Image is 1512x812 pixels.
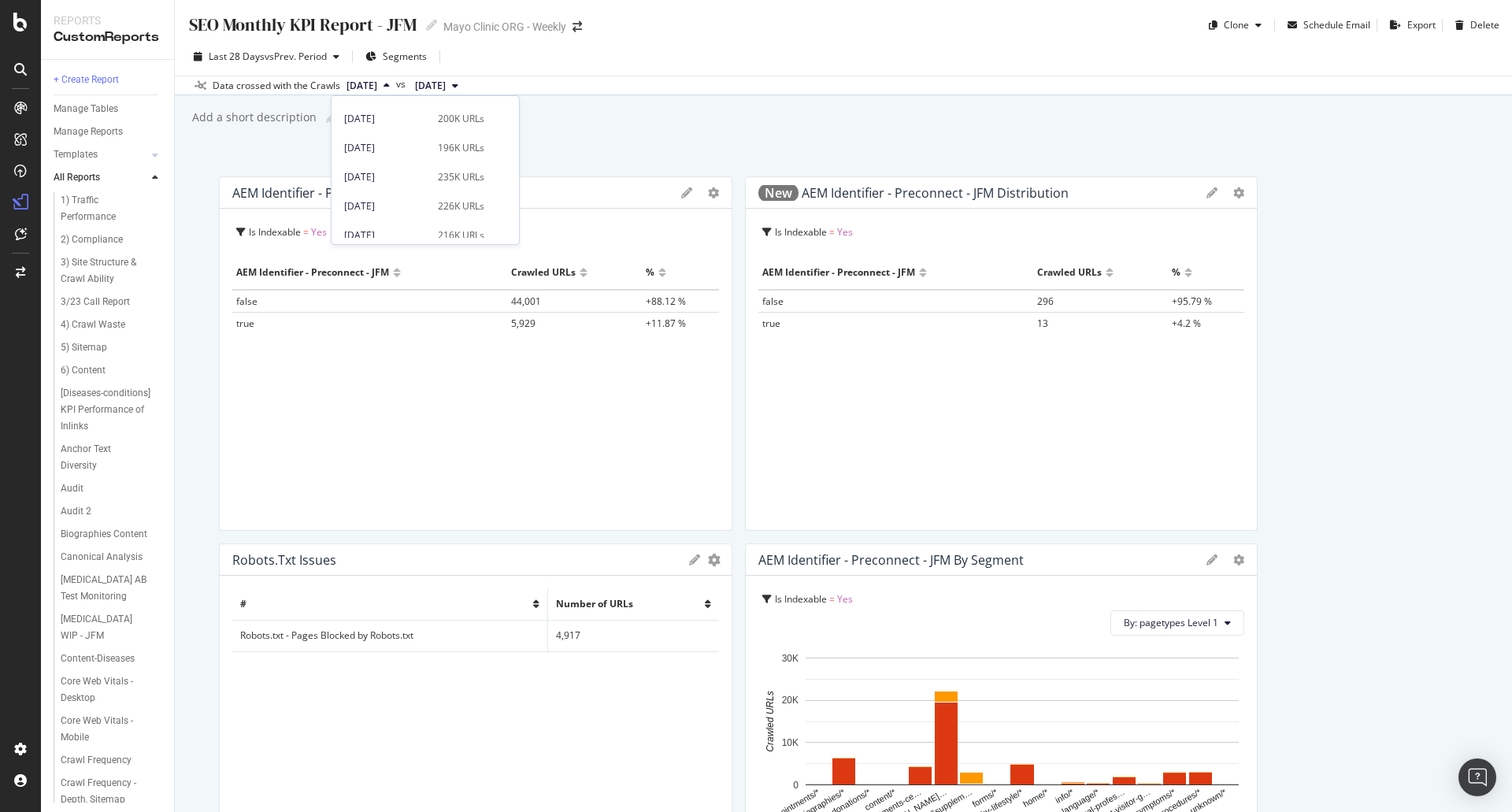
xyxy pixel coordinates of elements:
div: Anchor Text Diversity [61,441,147,474]
div: arrow-right-arrow-left [573,21,582,32]
text: 20K [781,695,798,706]
a: Canonical Analysis [61,549,163,565]
div: Core Web Vitals - Mobile [61,713,150,746]
a: 2) Compliance [61,232,163,248]
span: +4.2 % [1172,317,1201,330]
div: Mayo Clinic ORG - Weekly [443,19,566,35]
span: # [240,597,246,610]
div: Core Web Vitals - Desktop [61,673,150,706]
div: % [646,260,654,285]
div: 3/23 Call Report [61,294,130,310]
div: Colon Cancer AB Test Monitoring [61,572,154,605]
div: Audit [61,480,83,497]
div: Manage Reports [54,124,123,140]
div: SEO Monthly KPI Report - JFM [187,13,417,37]
a: Audit [61,480,163,497]
span: Is Indexable [775,592,827,606]
a: 6) Content [61,362,163,379]
div: CustomReports [54,28,161,46]
div: Open Intercom Messenger [1458,758,1496,796]
a: Crawl Frequency [61,752,163,769]
div: Crawl Frequency [61,752,132,769]
div: gear [708,554,721,565]
button: [DATE] [409,76,465,95]
span: true [762,317,780,330]
button: Segments [359,44,433,69]
div: 3) Site Structure & Crawl Ability [61,254,152,287]
span: new [758,184,799,202]
div: Biographies Content [61,526,147,543]
a: Anchor Text Diversity [61,441,163,474]
a: [MEDICAL_DATA] AB Test Monitoring [61,572,163,605]
a: 5) Sitemap [61,339,163,356]
div: newAEM Identifier - Preconnect - JFM DistributiongeargearIs Indexable = YesAEM Identifier - Preco... [745,176,1258,531]
div: Audit 2 [61,503,91,520]
div: 6) Content [61,362,106,379]
button: Schedule Email [1281,13,1370,38]
span: Yes [311,225,327,239]
a: [MEDICAL_DATA] WIP - JFM [61,611,163,644]
span: +11.87 % [646,317,686,330]
button: Export [1384,13,1436,38]
span: Number of URLs [556,597,633,610]
text: Crawled URLs [765,691,776,751]
div: Crawl Frequency - Depth, Sitemap [61,775,153,808]
div: AEM Identifier - Preconnect - JFM Distribution [232,185,499,201]
div: [DATE] [344,228,428,243]
div: gear [1233,554,1244,565]
div: Schedule Email [1303,18,1370,32]
span: Yes [837,592,853,606]
a: Manage Tables [54,101,163,117]
div: 226K URLs [438,199,484,213]
div: 216K URLs [438,228,484,243]
button: Clone [1203,13,1268,38]
span: 5,929 [511,317,535,330]
a: Core Web Vitals - Mobile [61,713,163,746]
div: 200K URLs [438,112,484,126]
span: 2025 Oct. 1st [346,79,377,93]
a: + Create Report [54,72,163,88]
span: AEM Identifier - Preconnect - JFM Distribution [758,184,1069,202]
div: Crawled URLs [1037,260,1102,285]
div: Colon Cancer WIP - JFM [61,611,151,644]
div: AEM Identifier - Preconnect - JFM [236,260,389,285]
div: Content-Diseases [61,651,135,667]
div: AEM Identifier - Preconnect - JFM DistributiongeargearIs Indexable = YesAEM Identifier - Preconne... [219,176,732,531]
a: Core Web Vitals - Desktop [61,673,163,706]
i: Edit report name [326,112,337,123]
text: 30K [781,653,798,664]
button: Last 28 DaysvsPrev. Period [187,44,346,69]
div: AEM Identifier - Preconnect - JFM [762,260,915,285]
div: 235K URLs [438,170,484,184]
span: Is Indexable [249,225,301,239]
span: +95.79 % [1172,295,1212,308]
div: Clone [1224,18,1249,32]
span: true [236,317,254,330]
span: Last 28 Days [209,50,265,63]
div: 196K URLs [438,141,484,155]
div: All Reports [54,169,100,186]
a: 4) Crawl Waste [61,317,163,333]
text: 10K [781,737,798,748]
div: + Create Report [54,72,119,88]
a: 3/23 Call Report [61,294,163,310]
span: 13 [1037,317,1048,330]
div: [DATE] [344,141,428,155]
a: Content-Diseases [61,651,163,667]
a: Manage Reports [54,124,163,140]
div: gear [1233,187,1244,198]
div: Reports [54,13,161,28]
div: Manage Tables [54,101,118,117]
div: gear [708,187,719,198]
div: Add a short description [191,109,317,125]
div: 2) Compliance [61,232,123,248]
div: [DATE] [344,170,428,184]
span: By: pagetypes Level 1 [1124,616,1218,629]
a: Templates [54,146,147,163]
div: Delete [1470,18,1499,32]
span: 2025 Sep. 3rd [415,79,446,93]
div: 5) Sitemap [61,339,107,356]
text: info/* [1053,787,1075,805]
a: 1) Traffic Performance [61,192,163,225]
div: AEM Identifier - Preconnect - JFM by Segment [758,552,1024,568]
